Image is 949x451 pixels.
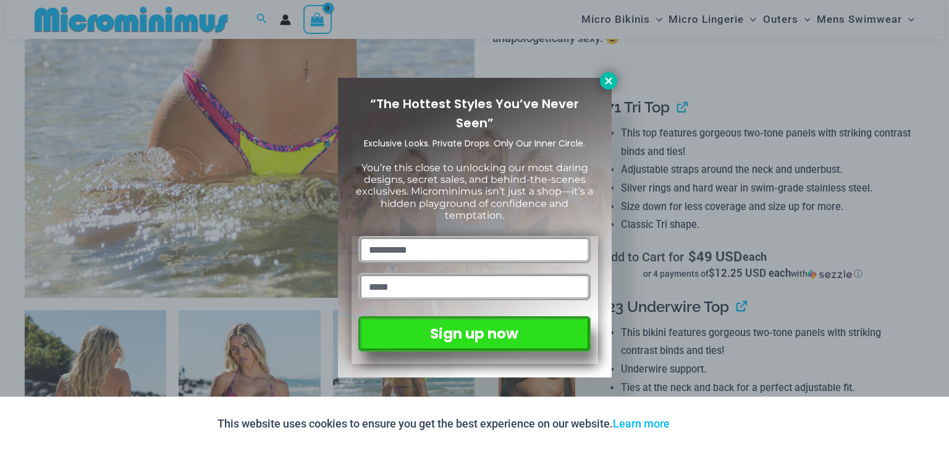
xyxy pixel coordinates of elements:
button: Accept [679,409,732,439]
a: Learn more [613,417,670,430]
button: Close [600,72,617,90]
p: This website uses cookies to ensure you get the best experience on our website. [217,415,670,433]
button: Sign up now [358,316,590,352]
span: You’re this close to unlocking our most daring designs, secret sales, and behind-the-scenes exclu... [356,162,593,221]
span: Exclusive Looks. Private Drops. Only Our Inner Circle. [364,137,585,150]
span: “The Hottest Styles You’ve Never Seen” [370,95,579,132]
